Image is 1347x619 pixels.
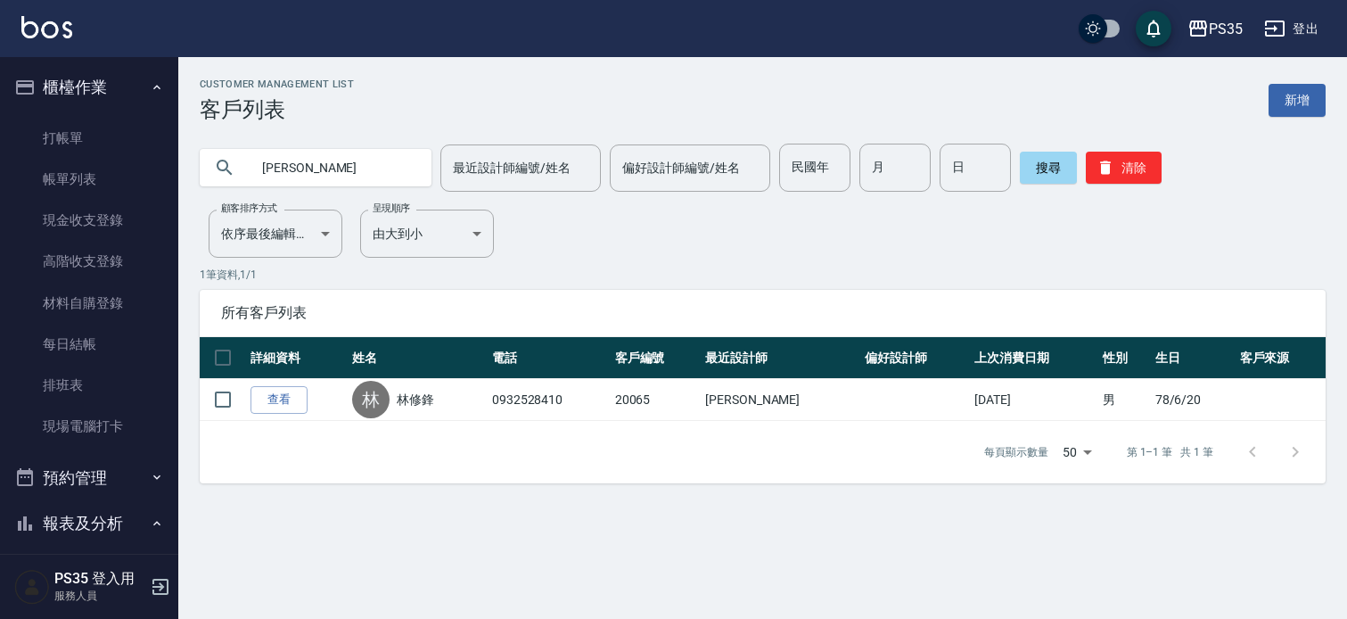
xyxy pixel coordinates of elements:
[200,267,1326,283] p: 1 筆資料, 1 / 1
[860,337,970,379] th: 偏好設計師
[221,304,1304,322] span: 所有客戶列表
[7,200,171,241] a: 現金收支登錄
[251,386,308,414] a: 查看
[1098,337,1150,379] th: 性別
[54,570,145,588] h5: PS35 登入用
[200,97,354,122] h3: 客戶列表
[7,554,171,595] a: 報表目錄
[1098,379,1150,421] td: 男
[14,569,50,605] img: Person
[7,159,171,200] a: 帳單列表
[1269,84,1326,117] a: 新增
[1209,18,1243,40] div: PS35
[352,381,390,418] div: 林
[209,210,342,258] div: 依序最後編輯時間
[246,337,348,379] th: 詳細資料
[1180,11,1250,47] button: PS35
[7,455,171,501] button: 預約管理
[488,337,611,379] th: 電話
[360,210,494,258] div: 由大到小
[1127,444,1213,460] p: 第 1–1 筆 共 1 筆
[970,379,1098,421] td: [DATE]
[1136,11,1171,46] button: save
[1236,337,1326,379] th: 客戶來源
[54,588,145,604] p: 服務人員
[7,283,171,324] a: 材料自購登錄
[7,64,171,111] button: 櫃檯作業
[611,337,701,379] th: 客戶編號
[21,16,72,38] img: Logo
[701,337,860,379] th: 最近設計師
[397,391,434,409] a: 林修鋒
[1055,428,1098,476] div: 50
[970,337,1098,379] th: 上次消費日期
[984,444,1048,460] p: 每頁顯示數量
[221,202,277,215] label: 顧客排序方式
[7,118,171,159] a: 打帳單
[7,324,171,365] a: 每日結帳
[7,241,171,282] a: 高階收支登錄
[1086,152,1162,184] button: 清除
[7,406,171,447] a: 現場電腦打卡
[1151,379,1236,421] td: 78/6/20
[200,78,354,90] h2: Customer Management List
[1020,152,1077,184] button: 搜尋
[701,379,860,421] td: [PERSON_NAME]
[1151,337,1236,379] th: 生日
[488,379,611,421] td: 0932528410
[250,144,417,192] input: 搜尋關鍵字
[348,337,488,379] th: 姓名
[373,202,410,215] label: 呈現順序
[7,365,171,406] a: 排班表
[611,379,701,421] td: 20065
[1257,12,1326,45] button: 登出
[7,500,171,547] button: 報表及分析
